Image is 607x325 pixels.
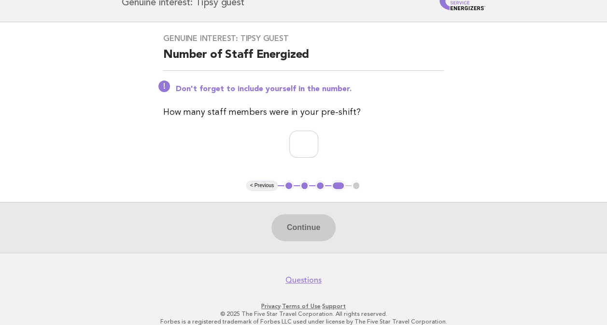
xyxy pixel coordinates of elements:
p: How many staff members were in your pre-shift? [163,106,444,119]
button: 2 [300,181,310,190]
h2: Number of Staff Energized [163,47,444,71]
a: Privacy [261,303,281,310]
a: Terms of Use [282,303,321,310]
button: 3 [315,181,325,190]
a: Questions [285,275,322,285]
p: © 2025 The Five Star Travel Corporation. All rights reserved. [14,310,593,318]
a: Support [322,303,346,310]
button: 1 [284,181,294,190]
h3: Genuine interest: Tipsy guest [163,34,444,43]
button: < Previous [246,181,278,190]
p: Don't forget to include yourself in the number. [176,84,444,94]
p: · · [14,302,593,310]
button: 4 [331,181,345,190]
